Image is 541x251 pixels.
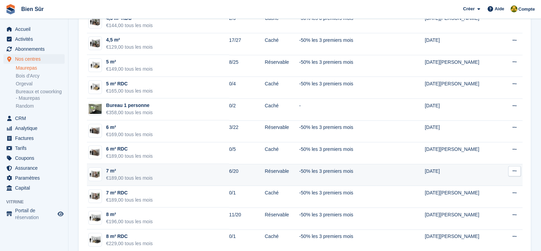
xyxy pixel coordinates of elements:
td: Caché [265,11,299,33]
td: -50% les 3 premiers mois [299,33,376,55]
div: Bureau 1 personne [106,102,153,109]
div: €169,00 tous les mois [106,131,153,138]
a: menu [3,34,65,44]
td: Réservable [265,120,299,142]
div: €165,00 tous les mois [106,87,153,95]
div: €189,00 tous les mois [106,196,153,204]
div: €358,00 tous les mois [106,109,153,116]
span: Vitrine [6,199,68,205]
td: -50% les 3 premiers mois [299,142,376,164]
img: box-6m2.jpg [89,126,102,136]
a: menu [3,207,65,221]
td: -50% les 3 premiers mois [299,186,376,208]
a: menu [3,183,65,193]
td: Caché [265,186,299,208]
td: 2/5 [229,11,265,33]
img: Fatima Kelaaoui [511,5,517,12]
div: 7 m² [106,167,153,175]
img: box-8m2.jpg [89,213,102,223]
div: €129,00 tous les mois [106,44,153,51]
span: Assurance [15,163,56,173]
span: Factures [15,133,56,143]
td: -50% les 3 premiers mois [299,55,376,77]
td: Réservable [265,164,299,186]
img: box-8m2.jpg [89,235,102,245]
a: Orgeval [16,81,65,87]
span: Paramètres [15,173,56,183]
td: 0/4 [229,77,265,99]
td: -50% les 3 premiers mois [299,120,376,142]
a: Bois d'Arcy [16,73,65,79]
a: menu [3,24,65,34]
img: stora-icon-8386f47178a22dfd0bd8f6a31ec36ba5ce8667c1dd55bd0f319d3a0aa187defe.svg [5,4,16,14]
td: [DATE][PERSON_NAME] [425,11,502,33]
div: 8 m² RDC [106,233,153,240]
span: Aide [494,5,504,12]
span: Créer [463,5,475,12]
img: box-7m2.jpg [89,191,102,201]
img: box-4m2.jpg [89,38,102,48]
a: menu [3,113,65,123]
td: Réservable [265,55,299,77]
span: Capital [15,183,56,193]
td: Réservable [265,207,299,229]
div: €189,00 tous les mois [106,153,153,160]
td: [DATE] [425,120,502,142]
td: [DATE] [425,98,502,120]
span: Accueil [15,24,56,34]
a: menu [3,133,65,143]
a: menu [3,163,65,173]
td: 0/2 [229,98,265,120]
img: box-5m2.jpg [89,60,102,70]
td: [DATE][PERSON_NAME] [425,142,502,164]
a: Bien Sûr [18,3,47,15]
td: 0/5 [229,142,265,164]
td: Caché [265,98,299,120]
a: menu [3,123,65,133]
td: -50% les 3 premiers mois [299,77,376,99]
td: [DATE][PERSON_NAME] [425,207,502,229]
td: -50% les 3 premiers mois [299,11,376,33]
span: Compte [518,6,535,13]
img: IMG_3619.JPG [89,104,102,114]
span: Tarifs [15,143,56,153]
td: [DATE][PERSON_NAME] [425,77,502,99]
td: 3/22 [229,120,265,142]
div: €149,00 tous les mois [106,65,153,73]
img: box-7m2.jpg [89,169,102,179]
div: 7 m² RDC [106,189,153,196]
td: -50% les 3 premiers mois [299,164,376,186]
img: box-6m2.jpg [89,147,102,157]
div: 4,5 m² [106,36,153,44]
a: menu [3,54,65,64]
div: 5 m² RDC [106,80,153,87]
div: €229,00 tous les mois [106,240,153,247]
span: Portail de réservation [15,207,56,221]
td: 6/20 [229,164,265,186]
a: menu [3,173,65,183]
td: 17/27 [229,33,265,55]
td: -50% les 3 premiers mois [299,207,376,229]
div: 6 m² [106,124,153,131]
a: menu [3,44,65,54]
td: 11/20 [229,207,265,229]
a: Random [16,103,65,109]
span: CRM [15,113,56,123]
span: Abonnements [15,44,56,54]
div: 6 m² RDC [106,145,153,153]
a: Maurepas [16,65,65,71]
td: Caché [265,142,299,164]
td: [DATE] [425,164,502,186]
div: 8 m² [106,211,153,218]
div: €144,00 tous les mois [106,22,153,29]
span: Nos centres [15,54,56,64]
img: box-5m2.jpg [89,82,102,92]
div: €189,00 tous les mois [106,175,153,182]
img: box-4m2.jpg [89,17,102,27]
a: menu [3,143,65,153]
span: Activités [15,34,56,44]
a: menu [3,153,65,163]
td: Caché [265,33,299,55]
td: [DATE][PERSON_NAME] [425,186,502,208]
td: Caché [265,77,299,99]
